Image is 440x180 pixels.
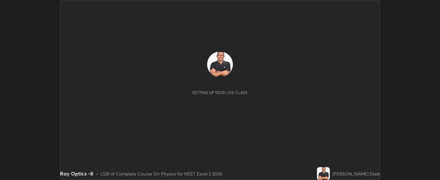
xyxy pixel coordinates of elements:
[192,90,247,95] div: Setting up your live class
[60,170,93,177] div: Ray Optics -8
[207,52,233,77] img: 40a4c14bf14b432182435424e0d0387d.jpg
[317,167,330,180] img: 40a4c14bf14b432182435424e0d0387d.jpg
[332,170,380,177] div: [PERSON_NAME] Dash
[96,170,98,177] div: •
[100,170,222,177] div: L128 of Complete Course On Physics for NEET Excel 2 2026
